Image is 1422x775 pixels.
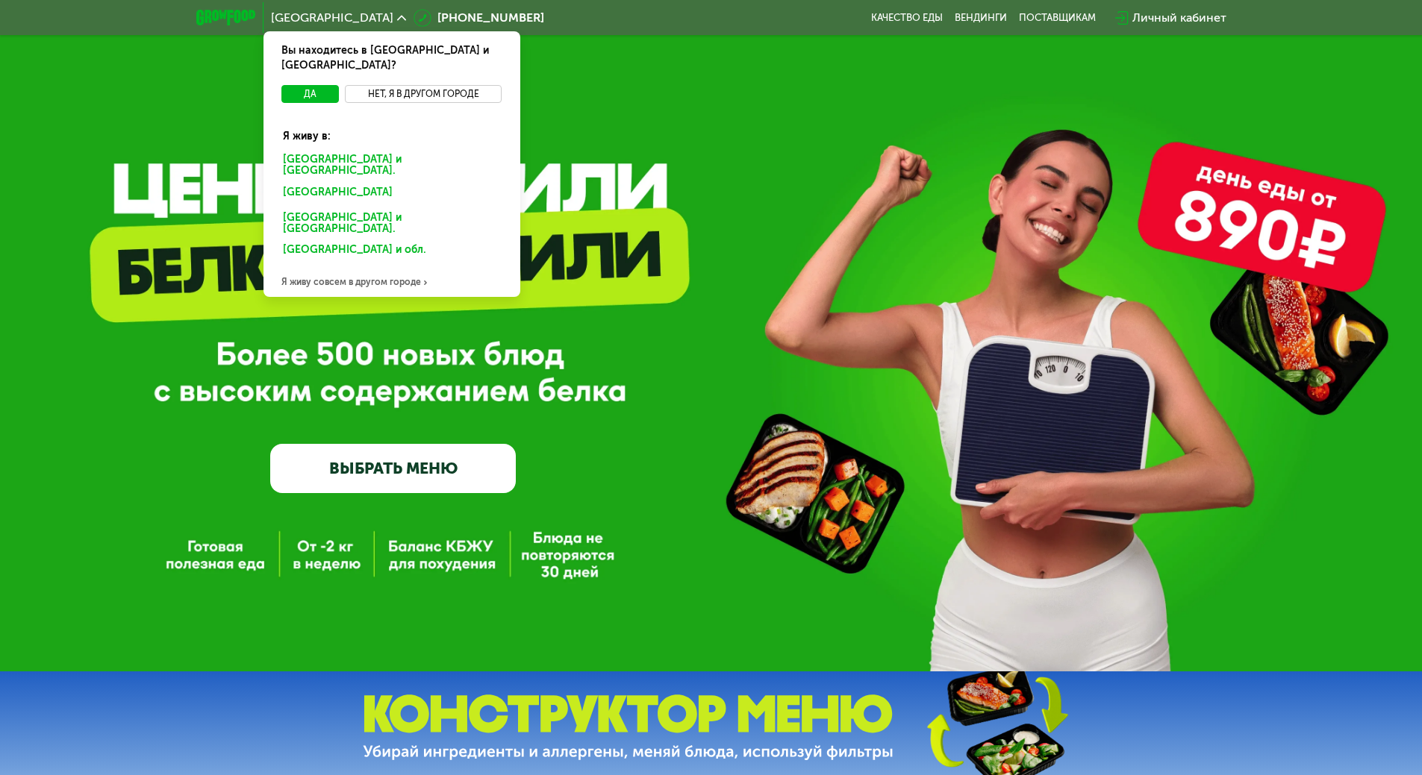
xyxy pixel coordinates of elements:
div: [GEOGRAPHIC_DATA] и [GEOGRAPHIC_DATA]. [272,208,511,239]
span: [GEOGRAPHIC_DATA] [271,12,393,24]
button: Нет, я в другом городе [345,85,502,103]
a: Вендинги [955,12,1007,24]
a: Качество еды [871,12,943,24]
div: Я живу в: [272,117,511,144]
a: [PHONE_NUMBER] [414,9,544,27]
div: Личный кабинет [1132,9,1226,27]
div: [GEOGRAPHIC_DATA] и обл. [272,240,505,264]
button: Да [281,85,339,103]
div: [GEOGRAPHIC_DATA] [272,183,505,207]
div: Вы находитесь в [GEOGRAPHIC_DATA] и [GEOGRAPHIC_DATA]? [263,31,520,85]
a: ВЫБРАТЬ МЕНЮ [270,444,516,493]
div: [GEOGRAPHIC_DATA] и [GEOGRAPHIC_DATA]. [272,150,511,181]
div: поставщикам [1019,12,1096,24]
div: Я живу совсем в другом городе [263,267,520,297]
